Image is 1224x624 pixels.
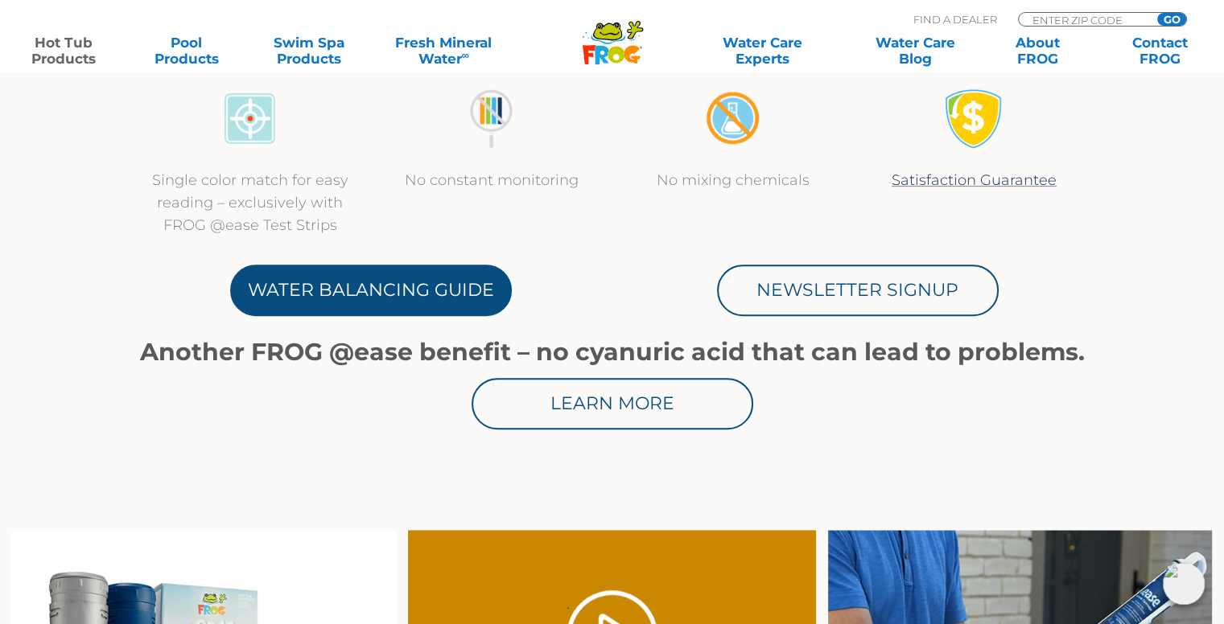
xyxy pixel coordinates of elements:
a: AboutFROG [990,35,1085,67]
img: openIcon [1163,563,1205,605]
input: GO [1157,13,1186,26]
img: no-constant-monitoring1 [461,88,521,149]
a: Swim SpaProducts [262,35,356,67]
p: No mixing chemicals [628,169,838,191]
p: Find A Dealer [913,12,997,27]
img: Satisfaction Guarantee Icon [944,88,1004,149]
a: Water CareBlog [868,35,962,67]
a: Water CareExperts [685,35,840,67]
p: No constant monitoring [387,169,596,191]
img: icon-atease-color-match [220,88,280,149]
img: no-mixing1 [703,88,763,149]
a: Water Balancing Guide [230,265,512,316]
a: PoolProducts [138,35,233,67]
p: Single color match for easy reading – exclusively with FROG @ease Test Strips [146,169,355,236]
sup: ∞ [461,49,468,61]
a: ContactFROG [1113,35,1208,67]
a: Learn More [472,378,753,429]
a: Newsletter Signup [717,265,999,316]
h1: Another FROG @ease benefit – no cyanuric acid that can lead to problems. [130,339,1095,366]
a: Satisfaction Guarantee [892,171,1057,189]
a: Hot TubProducts [16,35,111,67]
input: Zip Code Form [1031,13,1140,27]
a: Fresh MineralWater∞ [384,35,503,67]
